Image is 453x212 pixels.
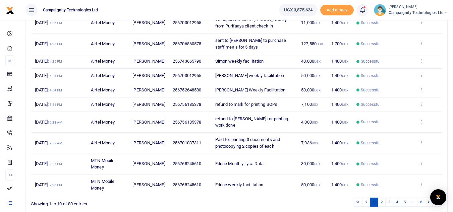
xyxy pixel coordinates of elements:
span: [DATE] [35,73,62,78]
small: 04:25 PM [48,42,62,46]
span: 1,700 [331,41,348,46]
span: Airtel Money [91,41,115,46]
span: 256703012955 [173,73,201,78]
span: Successful [361,161,381,167]
small: UGX [342,162,348,166]
a: Add money [320,7,354,12]
small: 03:51 PM [48,103,62,107]
span: Add money [320,5,354,16]
li: Wallet ballance [276,4,320,16]
span: 50,000 [301,87,321,92]
small: 04:25 PM [48,60,62,63]
small: UGX [312,121,318,124]
span: [DATE] [35,182,62,187]
span: [DATE] [35,120,62,125]
small: UGX [314,74,321,78]
small: UGX [342,42,348,46]
small: UGX [312,103,318,107]
span: 1,400 [331,161,348,166]
span: [PERSON_NAME] [132,59,165,64]
span: Campaignity Technologies Ltd [389,10,448,16]
span: refund to mark for printing SOPs [215,102,277,107]
span: Successful [361,140,381,146]
span: Simon weekly facilitation [215,59,264,64]
a: 3 [385,198,393,207]
span: UGX 3,875,624 [284,7,313,13]
small: 09:26 PM [48,183,62,187]
small: UGX [342,121,348,124]
span: [DATE] [35,161,62,166]
small: 04:24 PM [48,74,62,78]
small: UGX [314,162,321,166]
small: UGX [342,103,348,107]
small: UGX [314,183,321,187]
img: profile-user [374,4,386,16]
span: [PERSON_NAME] [132,41,165,46]
span: [PERSON_NAME] [132,140,165,145]
span: Airtel Money [91,59,115,64]
span: [DATE] [35,87,62,92]
small: UGX [342,21,348,25]
span: 1,400 [331,87,348,92]
span: 1,400 [331,102,348,107]
span: 7,100 [301,102,318,107]
span: 7,936 [301,140,318,145]
span: 1,400 [331,73,348,78]
span: 256756185378 [173,120,201,125]
small: 10:23 AM [48,121,63,124]
span: Successful [361,119,381,125]
span: Successful [361,58,381,64]
a: 5 [401,198,409,207]
li: M [5,55,14,66]
span: 256752648580 [173,87,201,92]
span: [PERSON_NAME] [132,102,165,107]
span: Successful [361,41,381,47]
span: 1,400 [331,182,348,187]
span: [PERSON_NAME] [132,182,165,187]
span: [DATE] [35,140,62,145]
span: 40,000 [301,59,321,64]
span: [PERSON_NAME] [132,20,165,25]
span: 50,000 [301,73,321,78]
span: Successful [361,101,381,108]
a: logo-small logo-large logo-large [6,7,14,12]
span: 256743665790 [173,59,201,64]
span: Airtel Money [91,120,115,125]
span: 11,000 [301,20,321,25]
span: [PERSON_NAME] [132,120,165,125]
small: 04:26 PM [48,21,62,25]
span: Airtel Money [91,87,115,92]
small: UGX [342,141,348,145]
a: 1 [370,198,378,207]
span: Campaignity Technologies Ltd [40,7,101,13]
a: profile-user [PERSON_NAME] Campaignity Technologies Ltd [374,4,448,16]
span: [PERSON_NAME] [132,87,165,92]
span: MTN Mobile Money [91,158,114,170]
span: Airtel Money [91,73,115,78]
span: 1,400 [331,20,348,25]
li: Ac [5,169,14,181]
a: 2 [378,198,386,207]
span: [PERSON_NAME] weekly facilitation [215,73,284,78]
span: refund to [PERSON_NAME] for printing work done [215,116,288,128]
small: UGX [314,21,321,25]
div: Showing 1 to 10 of 80 entries [31,197,200,207]
span: Paid for printing 3 documents and photocopying 2 copies of each [215,137,280,149]
small: 09:27 PM [48,162,62,166]
span: 1,400 [331,120,348,125]
span: 256701037311 [173,140,201,145]
span: [DATE] [35,41,62,46]
span: Successful [361,73,381,79]
img: logo-small [6,6,14,14]
span: [PERSON_NAME] Weekly Facilitation [215,87,285,92]
span: Airtel Money [91,102,115,107]
span: 256768245610 [173,182,201,187]
small: UGX [314,88,321,92]
small: UGX [342,88,348,92]
span: 256768245610 [173,161,201,166]
span: 1,400 [331,140,348,145]
span: Airtel Money [91,20,115,25]
span: [PERSON_NAME] [132,161,165,166]
small: UGX [314,60,321,63]
span: MTN Mobile Money [91,179,114,191]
